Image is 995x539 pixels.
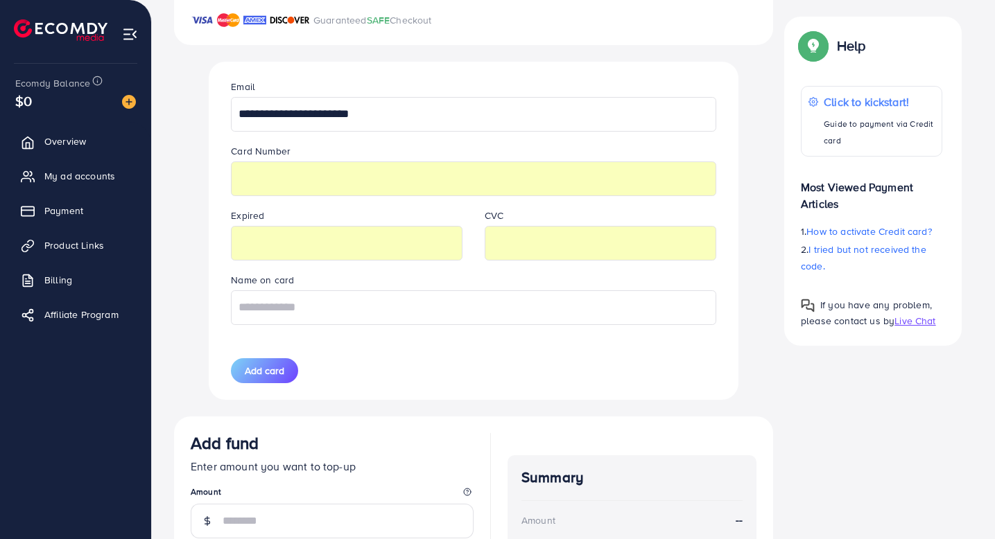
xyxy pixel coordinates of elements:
[521,469,743,486] h4: Summary
[15,91,32,111] span: $0
[44,169,115,183] span: My ad accounts
[231,144,291,158] label: Card Number
[10,127,141,155] a: Overview
[44,308,119,321] span: Affiliate Program
[15,76,90,90] span: Ecomdy Balance
[801,223,942,240] p: 1.
[492,228,709,258] iframe: Secure CVC input frame
[485,209,503,222] label: CVC
[14,19,107,41] img: logo
[801,168,942,212] p: Most Viewed Payment Articles
[217,12,240,28] img: brand
[191,458,474,475] p: Enter amount you want to top-up
[191,486,474,503] legend: Amount
[270,12,310,28] img: brand
[239,228,455,258] iframe: Secure expiration date input frame
[122,95,136,109] img: image
[10,301,141,328] a: Affiliate Program
[824,116,935,149] p: Guide to payment via Credit card
[10,162,141,190] a: My ad accounts
[243,12,266,28] img: brand
[936,477,985,529] iframe: Chat
[10,231,141,259] a: Product Links
[44,204,83,218] span: Payment
[824,94,935,110] p: Click to kickstart!
[837,37,866,54] p: Help
[231,273,294,287] label: Name on card
[801,33,826,58] img: Popup guide
[231,209,264,222] label: Expired
[239,164,708,194] iframe: Secure card number input frame
[806,224,931,238] span: How to activate Credit card?
[521,513,555,527] div: Amount
[736,512,743,528] strong: --
[231,358,298,383] button: Add card
[313,12,432,28] p: Guaranteed Checkout
[231,80,255,94] label: Email
[801,242,926,273] span: I tried but not received the code.
[44,273,72,287] span: Billing
[44,134,86,148] span: Overview
[191,12,214,28] img: brand
[122,26,138,42] img: menu
[245,364,284,378] span: Add card
[894,314,935,328] span: Live Chat
[367,13,390,27] span: SAFE
[801,298,932,328] span: If you have any problem, please contact us by
[801,241,942,274] p: 2.
[10,266,141,294] a: Billing
[801,299,815,312] img: Popup guide
[44,238,104,252] span: Product Links
[10,197,141,224] a: Payment
[191,433,259,453] h3: Add fund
